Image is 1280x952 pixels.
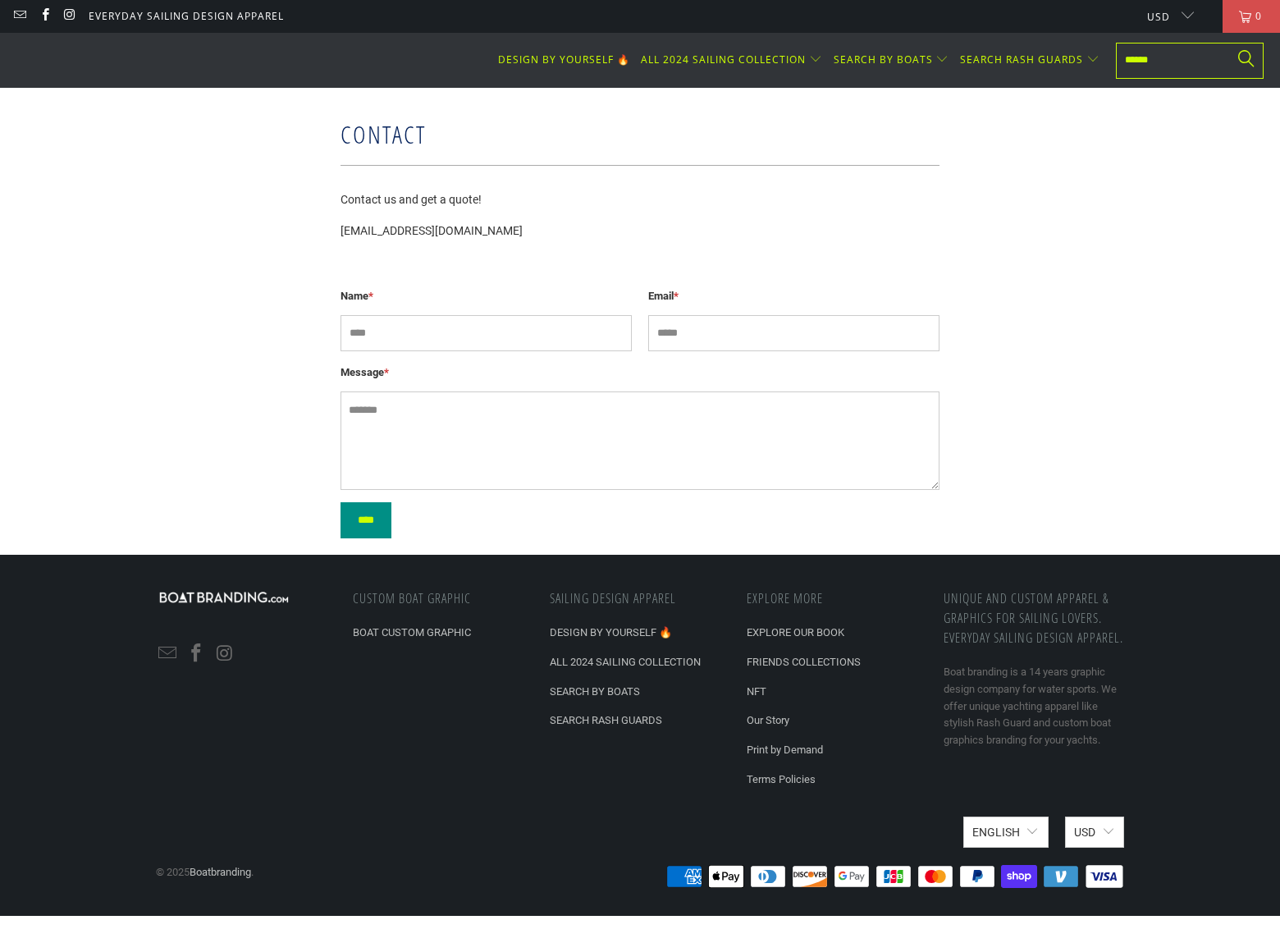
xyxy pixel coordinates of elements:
a: Boatbranding [190,866,251,878]
nav: Translation missing: en.navigation.header.main_nav [498,41,1099,80]
label: Message [341,364,939,382]
h1: Contact [341,112,939,153]
summary: SEARCH BY BOATS [834,41,949,80]
a: DESIGN BY YOURSELF 🔥 [550,626,672,638]
a: ALL 2024 SAILING COLLECTION [550,656,701,668]
a: SEARCH RASH GUARDS [550,714,662,726]
a: BOAT CUSTOM GRAPHIC [353,626,471,638]
span: USD [1147,10,1170,24]
a: Print by Demand [747,744,823,756]
span: SEARCH BY BOATS [834,53,933,66]
summary: ALL 2024 SAILING COLLECTION [641,41,822,80]
span: [EMAIL_ADDRESS][DOMAIN_NAME] [341,224,523,237]
a: Boatbranding on Facebook [37,9,51,23]
a: Boatbranding on Instagram [62,9,76,23]
button: English [963,817,1049,848]
a: EXPLORE OUR BOOK [747,626,844,638]
summary: SEARCH RASH GUARDS [960,41,1099,80]
a: Email Boatbranding [156,643,181,665]
p: Contact us and get a quote! [341,190,939,208]
p: Boat branding is a 14 years graphic design company for water sports. We offer unique yachting app... [944,664,1124,749]
span: DESIGN BY YOURSELF 🔥 [498,53,630,66]
span: USD [1074,826,1095,839]
a: Our Story [747,714,789,726]
label: Name [341,287,632,305]
span: SEARCH RASH GUARDS [960,53,1083,66]
a: Everyday Sailing Design Apparel [89,7,284,25]
a: FRIENDS COLLECTIONS [747,656,861,668]
a: Boatbranding on Instagram [213,643,237,665]
button: USD [1065,817,1124,848]
a: Boatbranding on Facebook [185,643,209,665]
span: ALL 2024 SAILING COLLECTION [641,53,806,66]
label: Email [648,287,939,305]
a: Email Boatbranding [12,9,26,23]
a: Terms Policies [747,773,816,785]
p: © 2025 . [156,848,254,881]
a: DESIGN BY YOURSELF 🔥 [498,41,630,80]
a: NFT [747,685,766,698]
a: SEARCH BY BOATS [550,685,640,698]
